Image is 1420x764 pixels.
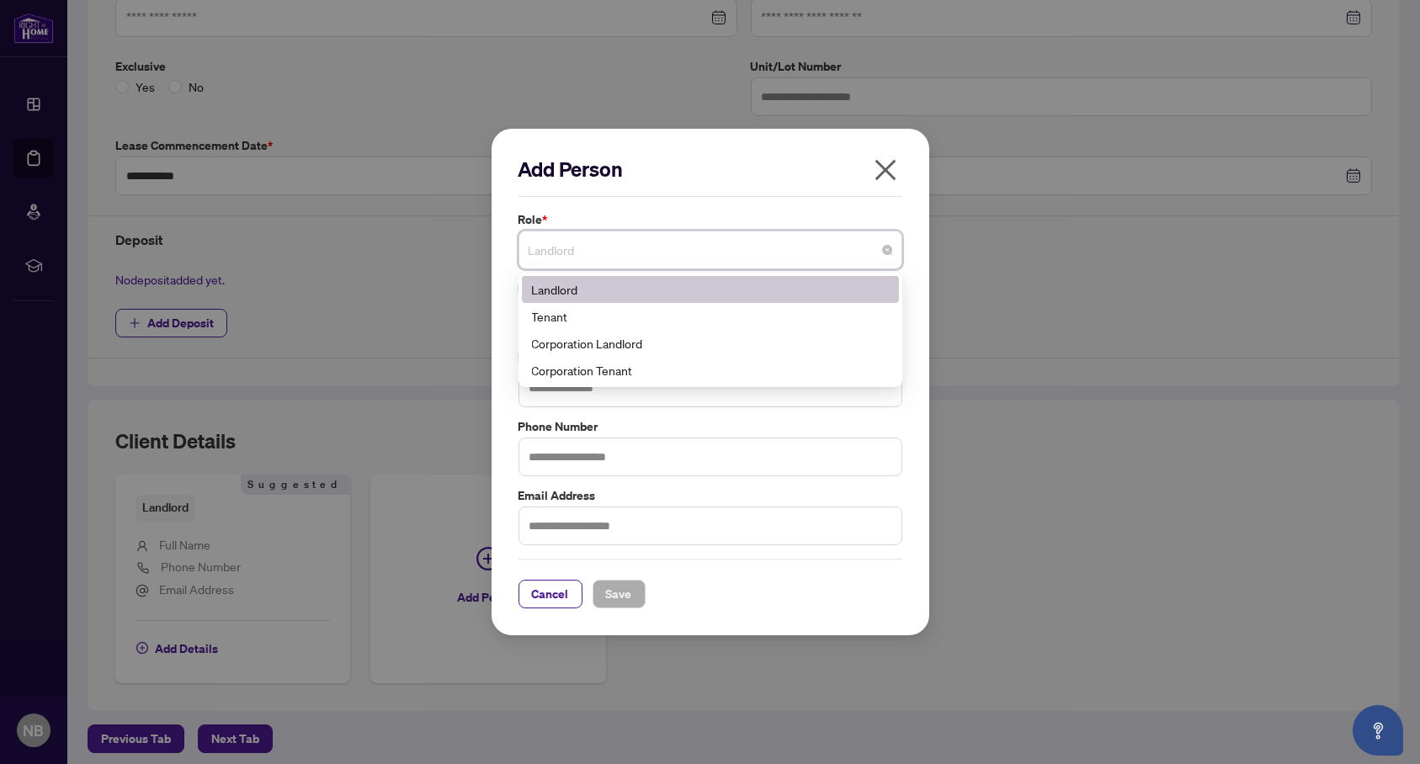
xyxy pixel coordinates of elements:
[593,580,646,608] button: Save
[872,157,899,183] span: close
[519,580,582,608] button: Cancel
[532,280,889,299] div: Landlord
[529,234,892,266] span: Landlord
[519,156,902,183] h2: Add Person
[882,245,892,255] span: close-circle
[519,417,902,436] label: Phone Number
[522,276,899,303] div: Landlord
[1353,705,1403,756] button: Open asap
[522,330,899,357] div: Corporation Landlord
[519,210,902,229] label: Role
[532,361,889,379] div: Corporation Tenant
[522,357,899,384] div: Corporation Tenant
[522,303,899,330] div: Tenant
[532,307,889,326] div: Tenant
[532,581,569,607] span: Cancel
[532,334,889,353] div: Corporation Landlord
[519,486,902,505] label: Email Address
